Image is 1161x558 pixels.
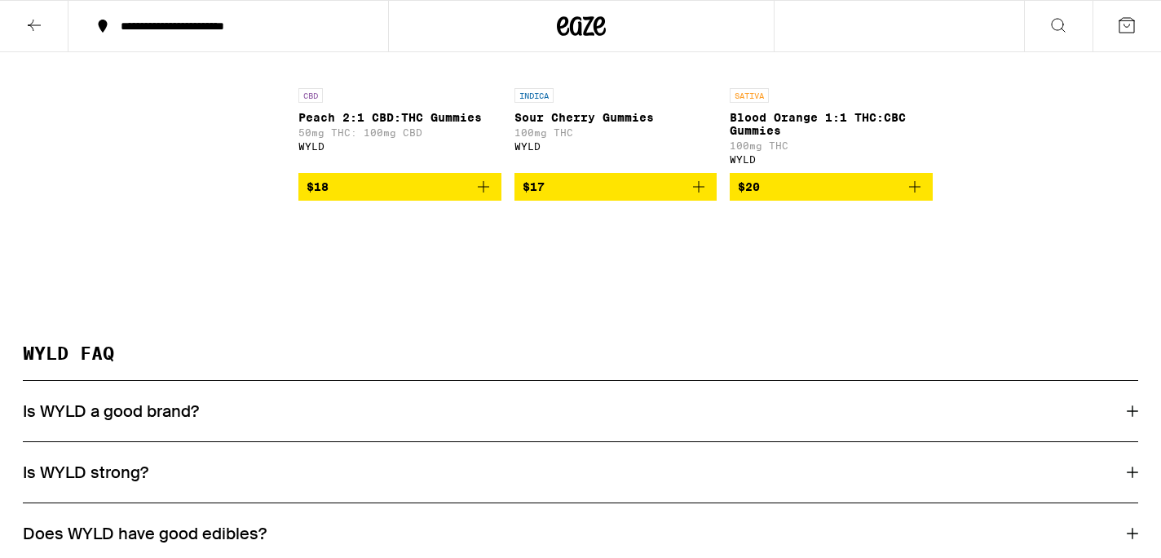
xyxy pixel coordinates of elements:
button: Add to bag [298,173,501,201]
button: Add to bag [514,173,717,201]
span: $17 [523,180,545,193]
h3: Does WYLD have good edibles? [23,523,267,544]
p: Blood Orange 1:1 THC:CBC Gummies [730,111,933,137]
span: $20 [738,180,760,193]
p: CBD [298,88,323,103]
p: 50mg THC: 100mg CBD [298,127,501,138]
p: 100mg THC [730,140,933,151]
p: SATIVA [730,88,769,103]
p: Peach 2:1 CBD:THC Gummies [298,111,501,124]
button: Add to bag [730,173,933,201]
div: WYLD [514,141,717,152]
h3: Is WYLD strong? [23,462,148,483]
p: Sour Cherry Gummies [514,111,717,124]
div: WYLD [298,141,501,152]
div: WYLD [730,154,933,165]
p: INDICA [514,88,554,103]
span: $18 [307,180,329,193]
h2: WYLD FAQ [23,345,1138,381]
h3: Is WYLD a good brand? [23,401,199,422]
p: 100mg THC [514,127,717,138]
